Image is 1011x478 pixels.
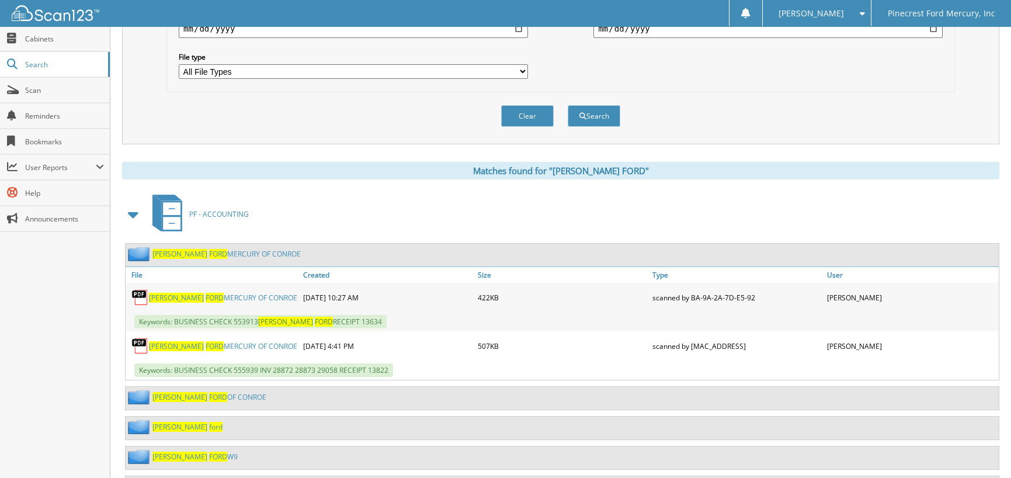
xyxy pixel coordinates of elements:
img: scan123-logo-white.svg [12,5,99,21]
span: FORD [206,341,224,351]
div: [DATE] 10:27 AM [300,286,475,309]
a: File [126,267,300,283]
span: Scan [25,85,104,95]
input: start [179,19,528,38]
span: Announcements [25,214,104,224]
a: [PERSON_NAME] FORDMERCURY OF CONROE [149,293,297,303]
span: PF - ACCOUNTING [189,209,249,219]
div: [DATE] 4:41 PM [300,334,475,358]
a: Size [475,267,649,283]
div: [PERSON_NAME] [824,334,999,358]
a: Type [649,267,824,283]
span: [PERSON_NAME] [779,10,844,17]
span: Keywords: BUSINESS CHECK 553913 RECEIPT 13634 [134,315,387,328]
img: PDF.png [131,289,149,306]
span: [PERSON_NAME] [152,249,207,259]
div: 507KB [475,334,649,358]
span: FORD [315,317,333,327]
a: [PERSON_NAME] ford [152,422,223,432]
img: PDF.png [131,337,149,355]
a: [PERSON_NAME] FORDMERCURY OF CONROE [149,341,297,351]
div: 422KB [475,286,649,309]
label: File type [179,52,528,62]
span: [PERSON_NAME] [149,293,204,303]
img: folder2.png [128,390,152,404]
span: [PERSON_NAME] [258,317,313,327]
span: [PERSON_NAME] [152,422,207,432]
span: Reminders [25,111,104,121]
span: [PERSON_NAME] [152,392,207,402]
span: Search [25,60,102,70]
img: folder2.png [128,449,152,464]
img: folder2.png [128,247,152,261]
span: Pinecrest Ford Mercury, Inc [888,10,995,17]
div: Matches found for "[PERSON_NAME] FORD" [122,162,999,179]
input: end [593,19,943,38]
span: Help [25,188,104,198]
span: User Reports [25,162,96,172]
span: Bookmarks [25,137,104,147]
a: Created [300,267,475,283]
div: scanned by [MAC_ADDRESS] [649,334,824,358]
span: Cabinets [25,34,104,44]
a: [PERSON_NAME] FORDW9 [152,452,238,462]
button: Search [568,105,620,127]
a: User [824,267,999,283]
button: Clear [501,105,554,127]
span: FORD [209,452,227,462]
span: [PERSON_NAME] [152,452,207,462]
iframe: Chat Widget [953,422,1011,478]
img: folder2.png [128,420,152,434]
span: Keywords: BUSINESS CHECK 555939 INV 28872 28873 29058 RECEIPT 13822 [134,363,393,377]
a: [PERSON_NAME] FORDOF CONROE [152,392,266,402]
span: ford [209,422,223,432]
span: [PERSON_NAME] [149,341,204,351]
span: FORD [209,392,227,402]
a: [PERSON_NAME] FORDMERCURY OF CONROE [152,249,301,259]
div: scanned by BA-9A-2A-7D-E5-92 [649,286,824,309]
span: FORD [209,249,227,259]
div: [PERSON_NAME] [824,286,999,309]
a: PF - ACCOUNTING [145,191,249,237]
span: FORD [206,293,224,303]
